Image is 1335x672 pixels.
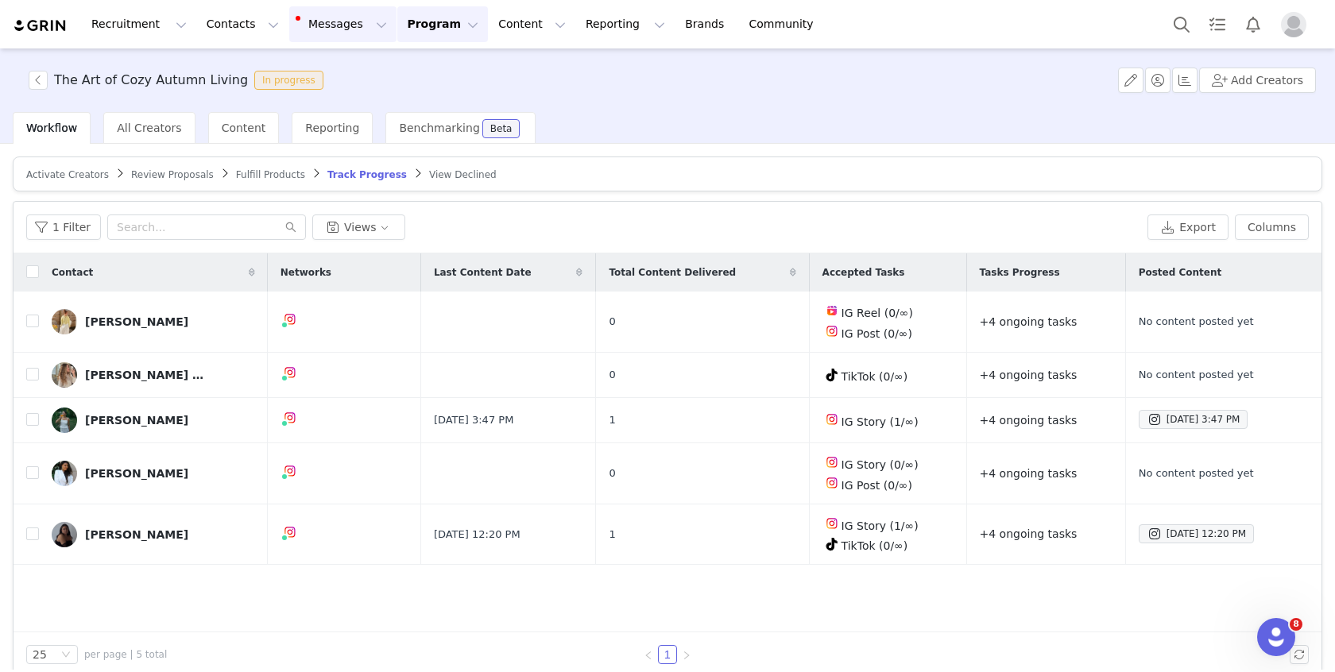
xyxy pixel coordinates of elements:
[842,539,908,552] span: TikTok (0/∞)
[826,413,838,426] img: instagram.svg
[284,366,296,379] img: instagram.svg
[26,169,109,180] span: Activate Creators
[677,645,696,664] li: Next Page
[1235,214,1309,240] button: Columns
[826,477,838,489] img: instagram.svg
[1257,618,1295,656] iframe: Intercom live chat
[131,169,214,180] span: Review Proposals
[980,265,1060,280] span: Tasks Progress
[29,71,330,90] span: [object Object]
[85,467,188,480] div: [PERSON_NAME]
[397,6,488,42] button: Program
[284,465,296,477] img: instagram.svg
[52,461,77,486] img: 43942179-83be-45b2-aca8-280554d6eb42.jpg
[82,6,196,42] button: Recruitment
[644,651,653,660] i: icon: left
[842,327,912,340] span: IG Post (0/∞)
[609,367,615,383] span: 0
[1236,6,1271,42] button: Notifications
[609,314,615,330] span: 0
[576,6,675,42] button: Reporting
[1147,524,1246,543] div: [DATE] 12:20 PM
[1200,6,1235,42] a: Tasks
[842,458,919,471] span: IG Story (0/∞)
[434,265,532,280] span: Last Content Date
[980,367,1112,384] p: +4 ongoing tasks
[107,214,306,240] input: Search...
[52,362,77,388] img: b35ab04f-0cc0-4e93-ac27-89d2480328fe--s.jpg
[254,71,323,90] span: In progress
[85,369,204,381] div: [PERSON_NAME] [PERSON_NAME]
[52,522,255,547] a: [PERSON_NAME]
[26,122,77,134] span: Workflow
[222,122,266,134] span: Content
[980,412,1112,429] p: +4 ongoing tasks
[1139,465,1302,481] div: No content posted yet
[822,265,905,280] span: Accepted Tasks
[312,214,405,240] button: Views
[675,6,738,42] a: Brands
[281,265,331,280] span: Networks
[842,519,919,532] span: IG Story (1/∞)
[54,71,248,90] h3: The Art of Cozy Autumn Living
[52,362,255,388] a: [PERSON_NAME] [PERSON_NAME]
[52,407,255,433] a: [PERSON_NAME]
[826,517,838,530] img: instagram.svg
[980,314,1112,330] p: +4 ongoing tasks
[1199,68,1316,93] button: Add Creators
[1290,618,1302,631] span: 8
[61,650,71,661] i: icon: down
[489,6,575,42] button: Content
[52,461,255,486] a: [PERSON_NAME]
[609,412,615,428] span: 1
[85,315,188,328] div: [PERSON_NAME]
[1147,410,1240,429] div: [DATE] 3:47 PM
[842,307,913,319] span: IG Reel (0/∞)
[84,647,167,662] span: per page | 5 total
[289,6,397,42] button: Messages
[842,415,919,428] span: IG Story (1/∞)
[33,646,47,663] div: 25
[639,645,658,664] li: Previous Page
[1147,214,1229,240] button: Export
[52,265,93,280] span: Contact
[1164,6,1199,42] button: Search
[1139,265,1222,280] span: Posted Content
[842,370,908,383] span: TikTok (0/∞)
[1281,12,1306,37] img: placeholder-profile.jpg
[740,6,830,42] a: Community
[658,645,677,664] li: 1
[609,265,736,280] span: Total Content Delivered
[284,411,296,424] img: instagram.svg
[26,214,101,240] button: 1 Filter
[13,18,68,33] img: grin logo
[434,527,520,543] span: [DATE] 12:20 PM
[52,309,77,334] img: 8351efb2-dd90-4a1e-8342-df530169e0db.jpg
[826,456,838,469] img: instagram.svg
[980,526,1112,543] p: +4 ongoing tasks
[1139,314,1302,330] div: No content posted yet
[284,313,296,326] img: instagram.svg
[52,309,255,334] a: [PERSON_NAME]
[609,527,615,543] span: 1
[236,169,305,180] span: Fulfill Products
[399,122,479,134] span: Benchmarking
[434,412,513,428] span: [DATE] 3:47 PM
[285,222,296,233] i: icon: search
[284,526,296,539] img: instagram.svg
[826,304,838,317] img: instagram-reels.svg
[85,414,188,427] div: [PERSON_NAME]
[980,465,1112,482] p: +4 ongoing tasks
[429,169,497,180] span: View Declined
[659,646,676,663] a: 1
[52,522,77,547] img: f85e50f7-3cfe-4f49-88fe-a30cfe4f86ea.jpg
[826,325,838,338] img: instagram.svg
[305,122,359,134] span: Reporting
[117,122,181,134] span: All Creators
[197,6,288,42] button: Contacts
[85,528,188,541] div: [PERSON_NAME]
[327,169,407,180] span: Track Progress
[609,465,615,481] span: 0
[1271,12,1322,37] button: Profile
